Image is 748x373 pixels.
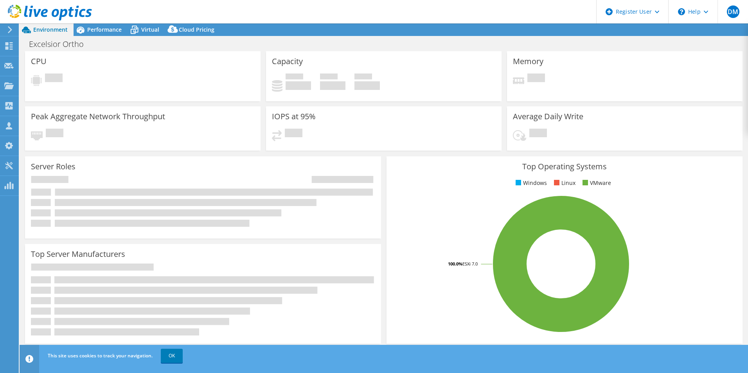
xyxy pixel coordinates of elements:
[320,81,345,90] h4: 0 GiB
[31,250,125,258] h3: Top Server Manufacturers
[48,352,153,359] span: This site uses cookies to track your navigation.
[678,8,685,15] svg: \n
[285,129,302,139] span: Pending
[286,74,303,81] span: Used
[448,261,462,267] tspan: 100.0%
[286,81,311,90] h4: 0 GiB
[161,349,183,363] a: OK
[513,57,543,66] h3: Memory
[462,261,478,267] tspan: ESXi 7.0
[46,129,63,139] span: Pending
[527,74,545,84] span: Pending
[179,26,214,33] span: Cloud Pricing
[31,112,165,121] h3: Peak Aggregate Network Throughput
[33,26,68,33] span: Environment
[514,179,547,187] li: Windows
[25,40,96,48] h1: Excelsior Ortho
[87,26,122,33] span: Performance
[727,5,739,18] span: DM
[320,74,338,81] span: Free
[45,74,63,84] span: Pending
[529,129,547,139] span: Pending
[581,179,611,187] li: VMware
[354,81,380,90] h4: 0 GiB
[272,112,316,121] h3: IOPS at 95%
[513,112,583,121] h3: Average Daily Write
[552,179,575,187] li: Linux
[141,26,159,33] span: Virtual
[272,57,303,66] h3: Capacity
[31,57,47,66] h3: CPU
[354,74,372,81] span: Total
[392,162,737,171] h3: Top Operating Systems
[31,162,76,171] h3: Server Roles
